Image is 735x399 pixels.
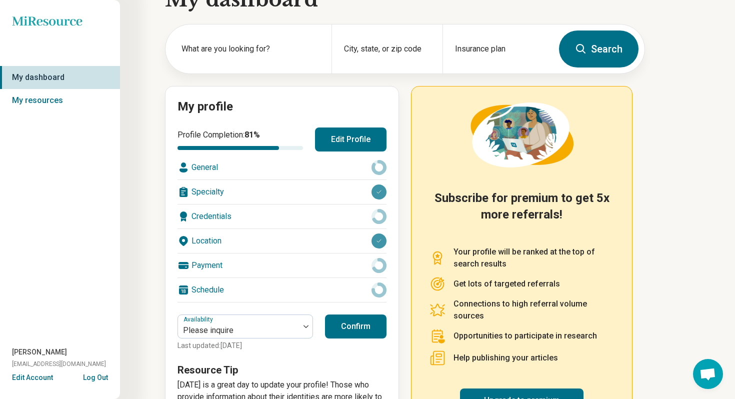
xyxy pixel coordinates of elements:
span: [EMAIL_ADDRESS][DOMAIN_NAME] [12,359,106,368]
button: Search [559,30,638,67]
button: Log Out [83,372,108,380]
button: Edit Profile [315,127,386,151]
p: Your profile will be ranked at the top of search results [453,246,614,270]
div: Credentials [177,204,386,228]
div: Profile Completion: [177,129,303,150]
div: Schedule [177,278,386,302]
button: Edit Account [12,372,53,383]
p: Last updated: [DATE] [177,340,313,351]
h2: My profile [177,98,386,115]
span: 81 % [244,130,260,139]
label: Availability [183,316,215,323]
p: Help publishing your articles [453,352,558,364]
h3: Resource Tip [177,363,386,377]
button: Confirm [325,314,386,338]
div: General [177,155,386,179]
div: Payment [177,253,386,277]
span: [PERSON_NAME] [12,347,67,357]
p: Connections to high referral volume sources [453,298,614,322]
label: What are you looking for? [181,43,319,55]
div: Specialty [177,180,386,204]
div: Location [177,229,386,253]
div: Open chat [693,359,723,389]
h2: Subscribe for premium to get 5x more referrals! [429,190,614,234]
p: Opportunities to participate in research [453,330,597,342]
p: Get lots of targeted referrals [453,278,560,290]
